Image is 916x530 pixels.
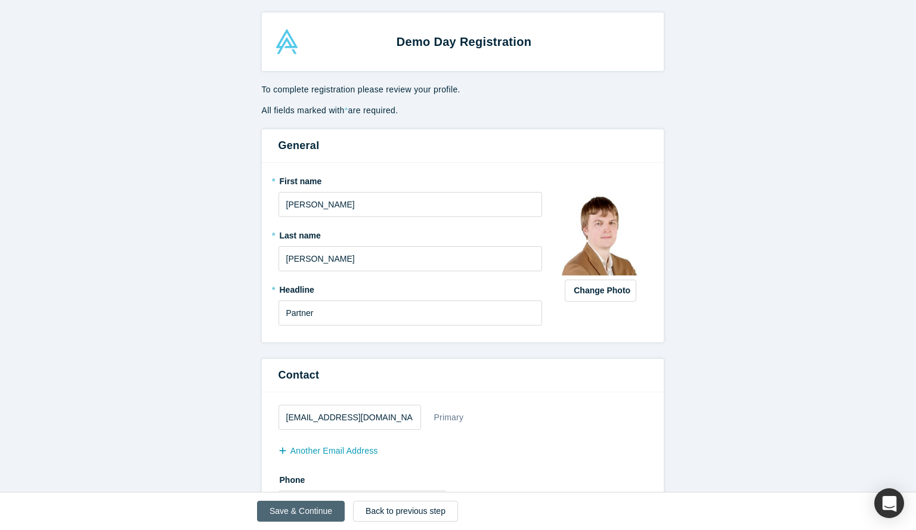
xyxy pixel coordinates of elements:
img: Profile user default [559,192,642,275]
p: All fields marked with are required. [262,104,664,117]
img: Alchemist Accelerator Logo [274,29,299,54]
button: Save & Continue [257,501,345,522]
label: Last name [278,225,543,242]
input: Partner, CEO [278,300,543,326]
label: First name [278,171,543,188]
button: Change Photo [565,280,636,302]
p: To complete registration please review your profile. [262,79,664,96]
h3: Contact [278,367,647,383]
label: Headline [278,280,543,296]
label: Phone [278,470,647,486]
a: Back to previous step [353,501,458,522]
h3: General [278,138,647,154]
strong: Demo Day Registration [397,35,531,48]
button: another Email Address [278,441,391,461]
div: Primary [434,407,465,428]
